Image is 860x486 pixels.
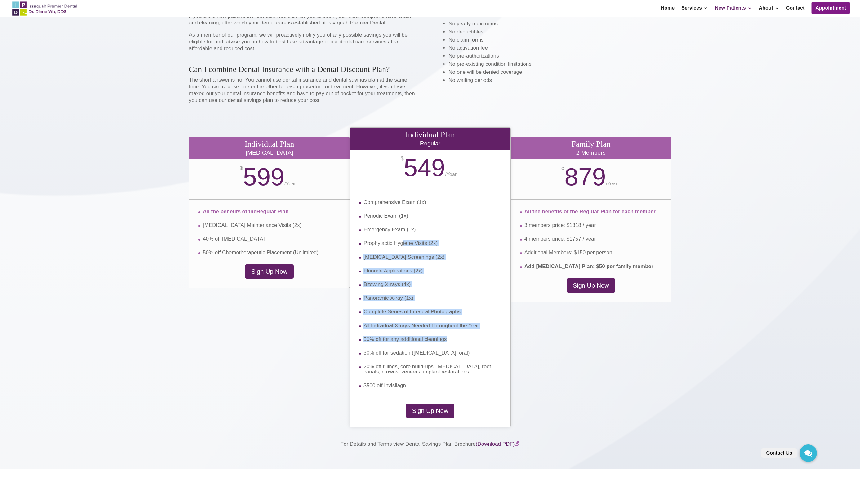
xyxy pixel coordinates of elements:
[448,28,671,36] li: No deductibles
[363,382,406,388] span: $500 off Invisliagn
[511,150,671,156] span: 2 Members
[203,250,319,255] span: 50% off Chemotherapeutic Placement (Unlimited)
[189,140,350,150] h2: Individual Plan
[189,77,417,104] p: The short answer is no. You cannot use dental insurance and dental savings plan at the same time....
[363,295,413,301] span: Panoramic X-ray (1x)
[567,278,615,293] a: Sign Up Now
[350,131,510,140] h2: Individual Plan
[243,163,284,191] span: 599
[524,222,596,228] span: 3 members price: $1318 / year
[363,281,411,287] span: Bitewing X-rays (4x)
[606,181,607,186] span: /
[363,213,408,219] span: Periodic Exam (1x)
[189,13,417,32] p: If you are a new patient, the first step would be for you to book your initial comprehensive exam...
[203,209,289,214] span: All the benefits of the
[448,60,671,68] li: No pre-existing condition limitations
[189,441,671,448] div: For Details and Terms view Dental Savings Plan Brochure
[401,155,404,162] span: $
[350,140,510,147] span: Regular
[606,181,617,186] span: Year
[363,268,423,274] span: Fluoride Applications (2x)
[363,227,416,232] span: Emergency Exam (1x)
[445,172,457,177] span: Year
[448,36,671,44] li: No claim forms
[564,163,606,191] span: 879
[811,2,850,14] a: Appointment
[681,6,708,17] a: Services
[445,172,446,177] span: /
[661,6,675,17] a: Home
[800,444,817,462] a: Contact Us
[363,364,491,375] span: 20% off fillings, core build-ups, [MEDICAL_DATA], root canals, crowns, veneers, implant restorations
[256,209,289,214] strong: Regular Plan
[448,68,671,76] li: No one will be denied coverage
[404,154,445,181] span: 549
[203,222,301,228] span: [MEDICAL_DATA] Maintenance Visits (2x)
[363,309,461,315] span: Complete Series of Intraoral Photographs
[363,199,426,205] span: Comprehensive Exam (1x)
[476,441,520,447] a: (Download PDF)
[363,336,447,342] span: 50% off for any additional cleanings
[363,323,479,329] span: All Individual X-rays Needed Throughout the Year
[448,20,671,28] li: No yearly maximums
[759,6,779,17] a: About
[203,236,265,242] span: 40% off [MEDICAL_DATA]
[245,264,294,279] a: Sign Up Now
[448,44,671,52] li: No activation fee
[715,6,752,17] a: New Patients
[524,209,656,214] span: All the benefits of the Regular Plan for each member
[448,52,671,60] li: No pre-authorizations
[761,448,797,458] div: Contact Us
[240,164,243,171] span: $
[524,263,653,269] strong: Add [MEDICAL_DATA] Plan: $50 per family member
[561,164,564,171] span: $
[524,236,596,242] span: 4 members price: $1757 / year
[284,181,296,186] span: Year
[448,76,671,84] li: No waiting periods
[363,254,444,260] span: [MEDICAL_DATA] Screenings (2x)
[406,404,455,418] a: Sign Up Now
[189,150,350,156] span: [MEDICAL_DATA]
[189,65,417,77] h2: Can I combine Dental Insurance with a Dental Discount Plan?
[363,350,470,356] span: 30% off for sedation ([MEDICAL_DATA], oral)
[786,6,805,17] a: Contact
[189,32,417,52] p: As a member of our program, we will proactively notify you of any possible savings you will be el...
[524,250,613,255] span: Additional Members: $150 per person
[511,140,671,150] h2: Family Plan
[284,181,286,186] span: /
[363,240,438,246] span: Prophylactic Hygiene Visits (2x)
